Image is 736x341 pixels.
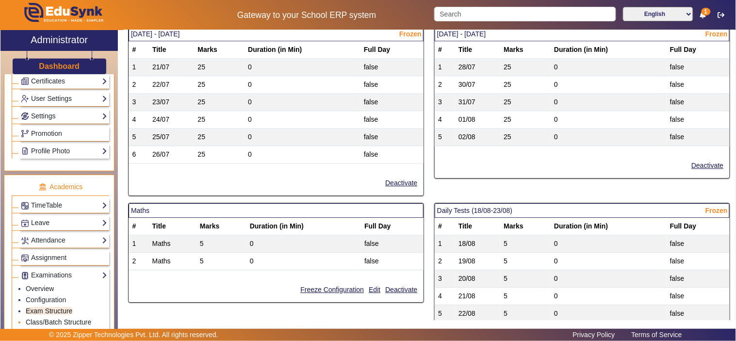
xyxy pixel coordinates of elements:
[435,235,455,253] td: 1
[500,59,551,76] td: 25
[435,111,455,129] td: 4
[194,59,245,76] td: 25
[500,111,551,129] td: 25
[667,270,730,288] td: false
[245,41,360,59] th: Duration (in Min)
[26,318,91,326] a: Class/Batch Structure
[299,284,365,296] button: Freeze Configuration
[667,41,730,59] th: Full Day
[360,41,424,59] th: Full Day
[361,235,424,253] td: false
[705,29,728,39] span: Frozen
[149,129,194,146] td: 25/07
[455,111,500,129] td: 01/08
[149,59,194,76] td: 21/07
[194,129,245,146] td: 25
[21,255,29,262] img: Assignments.png
[455,218,500,235] th: Title
[149,111,194,129] td: 24/07
[129,218,148,235] th: #
[360,76,424,94] td: false
[667,253,730,270] td: false
[551,59,667,76] td: 0
[245,146,360,163] td: 0
[384,284,418,296] button: Deactivate
[31,130,62,137] span: Promotion
[245,94,360,111] td: 0
[702,8,711,16] span: 1
[500,253,551,270] td: 5
[551,111,667,129] td: 0
[149,235,196,253] td: Maths
[129,253,148,270] td: 2
[246,218,361,235] th: Duration (in Min)
[435,218,455,235] th: #
[21,252,107,263] a: Assignment
[360,146,424,163] td: false
[149,253,196,270] td: Maths
[194,146,245,163] td: 25
[690,160,724,172] button: Deactivate
[500,270,551,288] td: 5
[129,27,424,41] mat-card-header: [DATE] - [DATE]
[667,129,730,146] td: false
[435,59,455,76] td: 1
[551,288,667,305] td: 0
[435,253,455,270] td: 2
[129,41,149,59] th: #
[500,235,551,253] td: 5
[194,76,245,94] td: 25
[500,41,551,59] th: Marks
[194,41,245,59] th: Marks
[500,129,551,146] td: 25
[0,30,118,51] a: Administrator
[26,296,66,304] a: Configuration
[245,129,360,146] td: 0
[26,285,54,292] a: Overview
[455,235,500,253] td: 18/08
[196,235,246,253] td: 5
[26,307,72,315] a: Exam Structure
[455,59,500,76] td: 28/07
[500,76,551,94] td: 25
[500,305,551,323] td: 5
[627,328,687,341] a: Terms of Service
[399,29,422,39] span: Frozen
[667,305,730,323] td: false
[129,146,149,163] td: 6
[39,62,80,71] h3: Dashboard
[551,235,667,253] td: 0
[667,76,730,94] td: false
[149,218,196,235] th: Title
[500,288,551,305] td: 5
[455,129,500,146] td: 02/08
[435,288,455,305] td: 4
[245,111,360,129] td: 0
[149,76,194,94] td: 22/07
[551,76,667,94] td: 0
[194,111,245,129] td: 25
[129,129,149,146] td: 5
[196,218,246,235] th: Marks
[551,305,667,323] td: 0
[500,94,551,111] td: 25
[129,111,149,129] td: 4
[129,235,148,253] td: 1
[434,7,616,21] input: Search
[667,111,730,129] td: false
[384,177,418,189] button: Deactivate
[12,182,109,192] p: Academics
[245,76,360,94] td: 0
[196,253,246,270] td: 5
[435,305,455,323] td: 5
[189,10,424,20] h5: Gateway to your School ERP system
[194,94,245,111] td: 25
[705,206,728,216] span: Frozen
[360,111,424,129] td: false
[667,59,730,76] td: false
[455,253,500,270] td: 19/08
[455,76,500,94] td: 30/07
[551,129,667,146] td: 0
[551,253,667,270] td: 0
[360,129,424,146] td: false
